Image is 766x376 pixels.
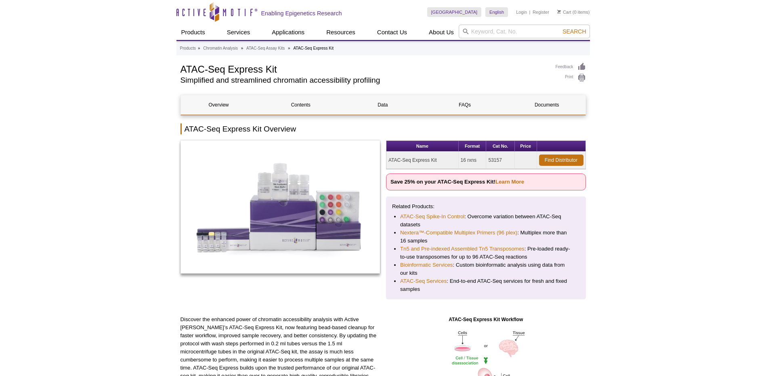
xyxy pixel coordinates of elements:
[180,140,380,274] img: ATAC-Seq Express Kit
[267,25,309,40] a: Applications
[180,123,586,134] h2: ATAC-Seq Express Kit Overview
[459,25,590,38] input: Keyword, Cat. No.
[180,45,196,52] a: Products
[557,9,571,15] a: Cart
[400,277,572,293] li: : End-to-end ATAC-Seq services for fresh and fixed samples
[556,73,586,82] a: Print
[180,63,548,75] h1: ATAC-Seq Express Kit
[495,179,524,185] a: Learn More
[509,95,585,115] a: Documents
[293,46,334,50] li: ATAC-Seq Express Kit
[459,141,487,152] th: Format
[400,213,464,221] a: ATAC-Seq Spike-In Control
[390,179,524,185] strong: Save 25% on your ATAC-Seq Express Kit!
[263,95,339,115] a: Contents
[556,63,586,71] a: Feedback
[176,25,210,40] a: Products
[180,77,548,84] h2: Simplified and streamlined chromatin accessibility profiling
[424,25,459,40] a: About Us
[345,95,421,115] a: Data
[222,25,255,40] a: Services
[449,317,523,322] strong: ATAC-Seq Express Kit Workflow
[486,152,514,169] td: 53157
[392,203,580,211] p: Related Products:
[557,10,561,14] img: Your Cart
[400,261,572,277] li: : Custom bioinformatic analysis using data from our kits
[427,95,503,115] a: FAQs
[515,141,537,152] th: Price
[400,245,525,253] a: Tn5 and Pre-indexed Assembled Tn5 Transposomes
[246,45,285,52] a: ATAC-Seq Assay Kits
[400,229,572,245] li: : Multiplex more than 16 samples
[288,46,290,50] li: »
[198,46,200,50] li: »
[400,213,572,229] li: : Overcome variation between ATAC-Seq datasets
[203,45,238,52] a: Chromatin Analysis
[533,9,549,15] a: Register
[400,229,517,237] a: Nextera™-Compatible Multiplex Primers (96 plex)
[241,46,243,50] li: »
[560,28,588,35] button: Search
[372,25,412,40] a: Contact Us
[539,155,583,166] a: Find Distributor
[386,141,459,152] th: Name
[562,28,586,35] span: Search
[516,9,527,15] a: Login
[400,261,453,269] a: Bioinformatic Services
[486,141,514,152] th: Cat No.
[427,7,482,17] a: [GEOGRAPHIC_DATA]
[181,95,257,115] a: Overview
[400,277,447,285] a: ATAC-Seq Services
[400,245,572,261] li: : Pre-loaded ready-to-use transposomes for up to 96 ATAC-Seq reactions
[459,152,487,169] td: 16 rxns
[529,7,531,17] li: |
[321,25,360,40] a: Resources
[386,152,459,169] td: ATAC-Seq Express Kit
[557,7,590,17] li: (0 items)
[485,7,508,17] a: English
[261,10,342,17] h2: Enabling Epigenetics Research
